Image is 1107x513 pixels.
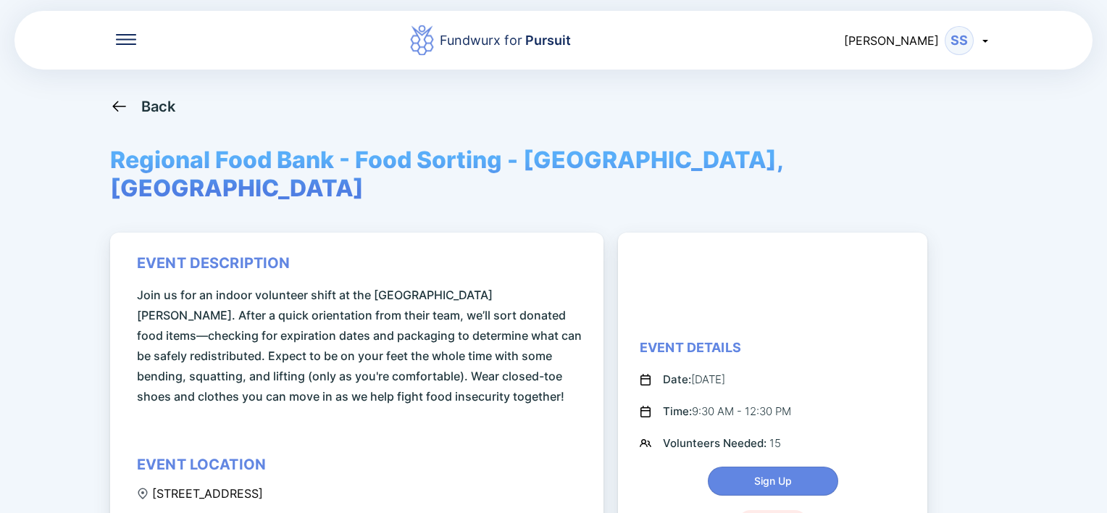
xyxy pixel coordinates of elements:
[663,404,692,418] span: Time:
[137,486,263,501] div: [STREET_ADDRESS]
[110,146,997,202] span: Regional Food Bank - Food Sorting - [GEOGRAPHIC_DATA], [GEOGRAPHIC_DATA]
[137,285,582,406] span: Join us for an indoor volunteer shift at the [GEOGRAPHIC_DATA][PERSON_NAME]. After a quick orient...
[522,33,571,48] span: Pursuit
[640,339,741,356] div: Event Details
[137,456,266,473] div: event location
[663,371,725,388] div: [DATE]
[945,26,974,55] div: SS
[141,98,176,115] div: Back
[754,474,792,488] span: Sign Up
[708,467,838,496] button: Sign Up
[844,33,939,48] span: [PERSON_NAME]
[137,254,291,272] div: event description
[663,435,781,452] div: 15
[663,436,769,450] span: Volunteers Needed:
[663,372,691,386] span: Date:
[663,403,791,420] div: 9:30 AM - 12:30 PM
[440,30,571,51] div: Fundwurx for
